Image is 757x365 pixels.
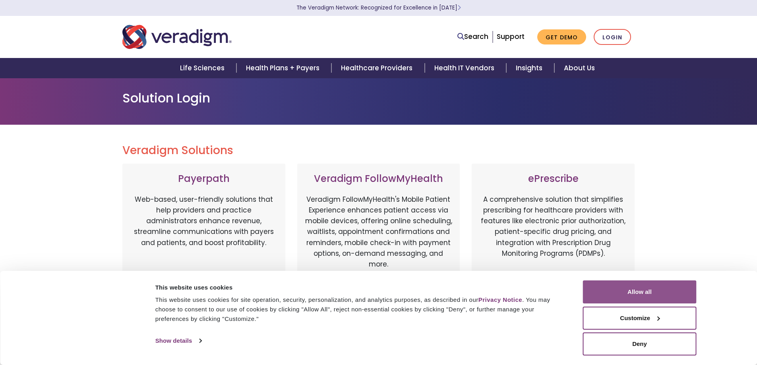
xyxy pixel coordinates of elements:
[305,194,452,270] p: Veradigm FollowMyHealth's Mobile Patient Experience enhances patient access via mobile devices, o...
[130,173,277,185] h3: Payerpath
[480,194,627,278] p: A comprehensive solution that simplifies prescribing for healthcare providers with features like ...
[236,58,331,78] a: Health Plans + Payers
[583,307,697,330] button: Customize
[497,32,525,41] a: Support
[506,58,554,78] a: Insights
[331,58,424,78] a: Healthcare Providers
[594,29,631,45] a: Login
[155,283,565,292] div: This website uses cookies
[170,58,236,78] a: Life Sciences
[305,173,452,185] h3: Veradigm FollowMyHealth
[130,194,277,278] p: Web-based, user-friendly solutions that help providers and practice administrators enhance revenu...
[457,31,488,42] a: Search
[122,144,635,157] h2: Veradigm Solutions
[480,173,627,185] h3: ePrescribe
[122,91,635,106] h1: Solution Login
[583,332,697,355] button: Deny
[155,335,201,347] a: Show details
[537,29,586,45] a: Get Demo
[425,58,506,78] a: Health IT Vendors
[155,295,565,324] div: This website uses cookies for site operation, security, personalization, and analytics purposes, ...
[296,4,461,12] a: The Veradigm Network: Recognized for Excellence in [DATE]Learn More
[554,58,604,78] a: About Us
[583,280,697,303] button: Allow all
[478,296,522,303] a: Privacy Notice
[122,24,232,50] img: Veradigm logo
[457,4,461,12] span: Learn More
